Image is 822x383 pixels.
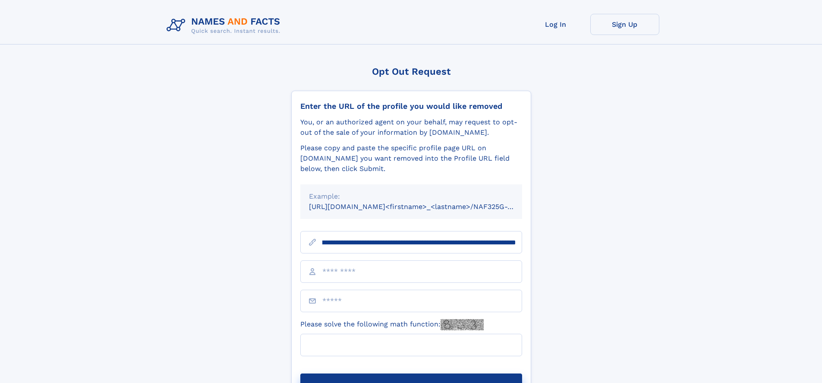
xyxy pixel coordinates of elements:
[521,14,590,35] a: Log In
[300,117,522,138] div: You, or an authorized agent on your behalf, may request to opt-out of the sale of your informatio...
[300,101,522,111] div: Enter the URL of the profile you would like removed
[300,143,522,174] div: Please copy and paste the specific profile page URL on [DOMAIN_NAME] you want removed into the Pr...
[163,14,287,37] img: Logo Names and Facts
[590,14,659,35] a: Sign Up
[291,66,531,77] div: Opt Out Request
[300,319,484,330] label: Please solve the following math function:
[309,191,513,202] div: Example:
[309,203,539,211] small: [URL][DOMAIN_NAME]<firstname>_<lastname>/NAF325G-xxxxxxxx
